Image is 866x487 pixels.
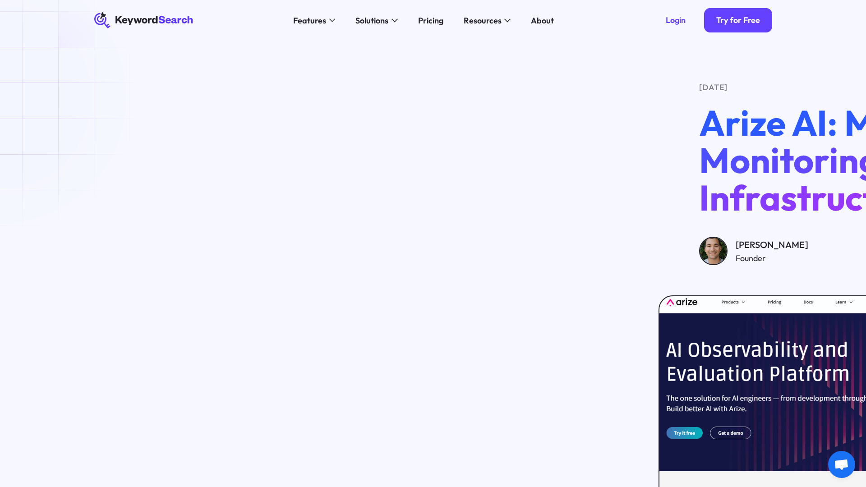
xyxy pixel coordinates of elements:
[525,12,560,28] a: About
[666,15,686,26] div: Login
[418,14,443,27] div: Pricing
[412,12,449,28] a: Pricing
[464,14,502,27] div: Resources
[704,8,772,32] a: Try for Free
[654,8,698,32] a: Login
[736,252,808,264] div: Founder
[293,14,326,27] div: Features
[736,238,808,252] div: [PERSON_NAME]
[355,14,388,27] div: Solutions
[531,14,554,27] div: About
[716,15,760,26] div: Try for Free
[828,451,855,478] a: Open chat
